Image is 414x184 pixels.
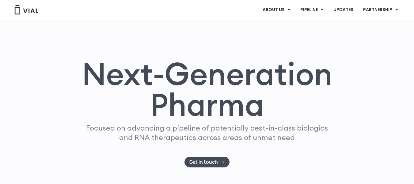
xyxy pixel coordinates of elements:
[184,157,230,167] a: Get in touch
[14,5,39,14] img: Vial Logo
[329,5,358,15] a: UPDATES
[295,5,328,15] a: PIPELINEMenu Toggle
[258,5,295,15] a: ABOUT USMenu Toggle
[74,58,340,120] h1: Next-Generation Pharma
[358,5,403,15] a: PARTNERSHIPMenu Toggle
[84,123,331,142] p: Focused on advancing a pipeline of potentially best-in-class biologics and RNA therapeutics acros...
[189,160,218,164] span: Get in touch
